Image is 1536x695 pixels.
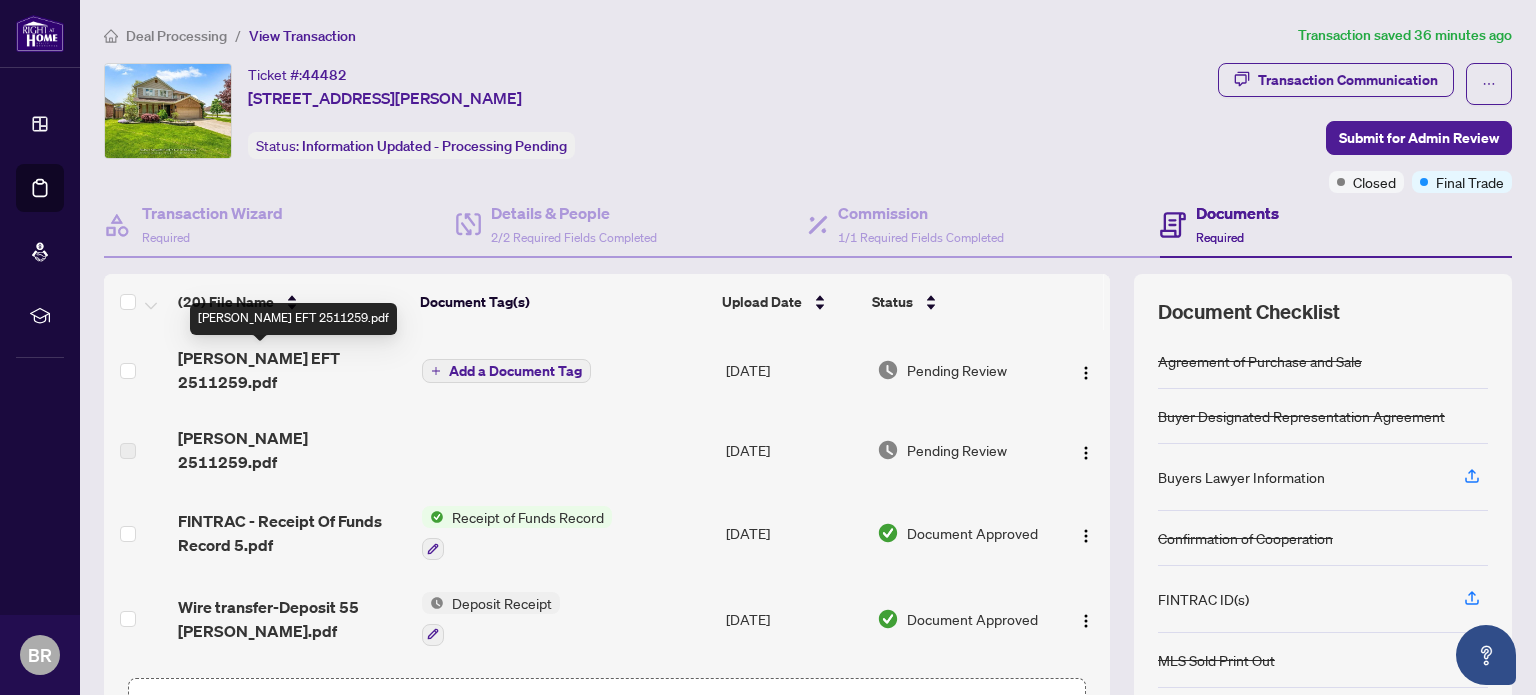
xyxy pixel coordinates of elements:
[1196,230,1244,245] span: Required
[1158,649,1275,671] div: MLS Sold Print Out
[1218,63,1454,97] button: Transaction Communication
[491,230,657,245] span: 2/2 Required Fields Completed
[1456,625,1516,685] button: Open asap
[877,522,899,544] img: Document Status
[104,29,118,43] span: home
[422,592,444,614] img: Status Icon
[1078,445,1094,461] img: Logo
[248,132,575,159] div: Status:
[16,15,64,52] img: logo
[877,608,899,630] img: Document Status
[249,27,356,45] span: View Transaction
[235,24,241,47] li: /
[1070,517,1102,549] button: Logo
[838,230,1004,245] span: 1/1 Required Fields Completed
[907,522,1038,544] span: Document Approved
[422,592,560,646] button: Status IconDeposit Receipt
[491,201,657,225] h4: Details & People
[422,506,612,560] button: Status IconReceipt of Funds Record
[126,27,227,45] span: Deal Processing
[142,230,190,245] span: Required
[1078,528,1094,544] img: Logo
[1482,77,1496,91] span: ellipsis
[1158,466,1325,488] div: Buyers Lawyer Information
[718,330,869,410] td: [DATE]
[907,608,1038,630] span: Document Approved
[872,291,913,313] span: Status
[178,509,405,557] span: FINTRAC - Receipt Of Funds Record 5.pdf
[412,274,715,330] th: Document Tag(s)
[1196,201,1279,225] h4: Documents
[714,274,863,330] th: Upload Date
[178,291,274,313] span: (20) File Name
[1070,354,1102,386] button: Logo
[838,201,1004,225] h4: Commission
[422,358,591,384] button: Add a Document Tag
[190,303,397,335] div: [PERSON_NAME] EFT 2511259.pdf
[877,359,899,381] img: Document Status
[722,291,802,313] span: Upload Date
[422,359,591,383] button: Add a Document Tag
[1339,122,1499,154] span: Submit for Admin Review
[248,86,522,110] span: [STREET_ADDRESS][PERSON_NAME]
[1353,171,1396,193] span: Closed
[178,346,405,394] span: [PERSON_NAME] EFT 2511259.pdf
[1158,350,1362,372] div: Agreement of Purchase and Sale
[1158,527,1333,549] div: Confirmation of Cooperation
[178,426,405,474] span: [PERSON_NAME] 2511259.pdf
[444,592,560,614] span: Deposit Receipt
[444,506,612,528] span: Receipt of Funds Record
[302,66,347,84] span: 44482
[170,274,412,330] th: (20) File Name
[302,137,567,155] span: Information Updated - Processing Pending
[718,410,869,490] td: [DATE]
[1070,603,1102,635] button: Logo
[907,359,1007,381] span: Pending Review
[1326,121,1512,155] button: Submit for Admin Review
[1078,365,1094,381] img: Logo
[248,63,347,86] div: Ticket #:
[1078,613,1094,629] img: Logo
[1258,64,1438,96] div: Transaction Communication
[449,364,582,378] span: Add a Document Tag
[1298,24,1512,47] article: Transaction saved 36 minutes ago
[1070,434,1102,466] button: Logo
[907,439,1007,461] span: Pending Review
[178,595,405,643] span: Wire transfer-Deposit 55 [PERSON_NAME].pdf
[718,490,869,576] td: [DATE]
[877,439,899,461] img: Document Status
[142,201,283,225] h4: Transaction Wizard
[718,576,869,662] td: [DATE]
[422,506,444,528] img: Status Icon
[1436,171,1504,193] span: Final Trade
[431,366,441,376] span: plus
[864,274,1051,330] th: Status
[28,641,52,669] span: BR
[1158,405,1445,427] div: Buyer Designated Representation Agreement
[1158,298,1340,326] span: Document Checklist
[1158,588,1249,610] div: FINTRAC ID(s)
[105,64,231,158] img: IMG-X12286876_1.jpg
